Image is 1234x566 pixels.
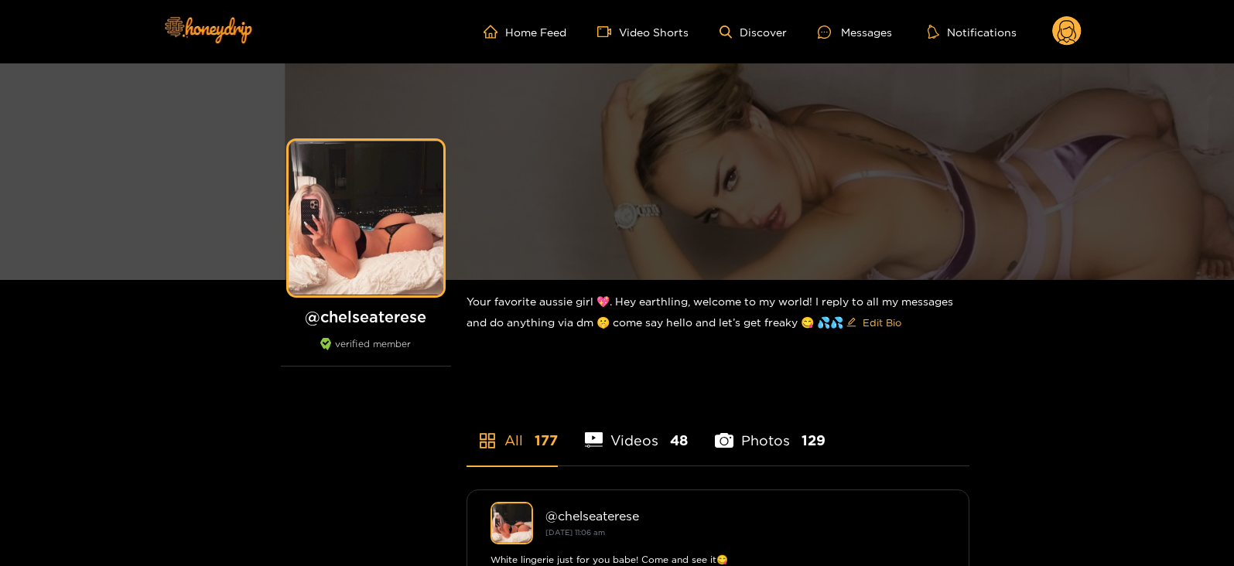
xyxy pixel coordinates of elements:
a: Home Feed [484,25,566,39]
li: Videos [585,396,689,465]
button: Notifications [923,24,1021,39]
div: Messages [818,23,892,41]
a: Discover [720,26,787,39]
div: @ chelseaterese [545,509,945,523]
span: 129 [802,431,826,450]
button: editEdit Bio [843,310,904,335]
span: edit [846,317,856,329]
span: home [484,25,505,39]
small: [DATE] 11:06 am [545,528,605,537]
span: 48 [670,431,688,450]
img: chelseaterese [491,502,533,544]
span: appstore [478,431,497,450]
li: Photos [715,396,826,465]
span: Edit Bio [863,315,901,330]
span: video-camera [597,25,619,39]
div: verified member [281,338,451,367]
h1: @ chelseaterese [281,307,451,326]
span: 177 [535,431,558,450]
div: Your favorite aussie girl 💖. Hey earthling, welcome to my world! I reply to all my messages and d... [467,280,969,347]
li: All [467,396,558,465]
a: Video Shorts [597,25,689,39]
